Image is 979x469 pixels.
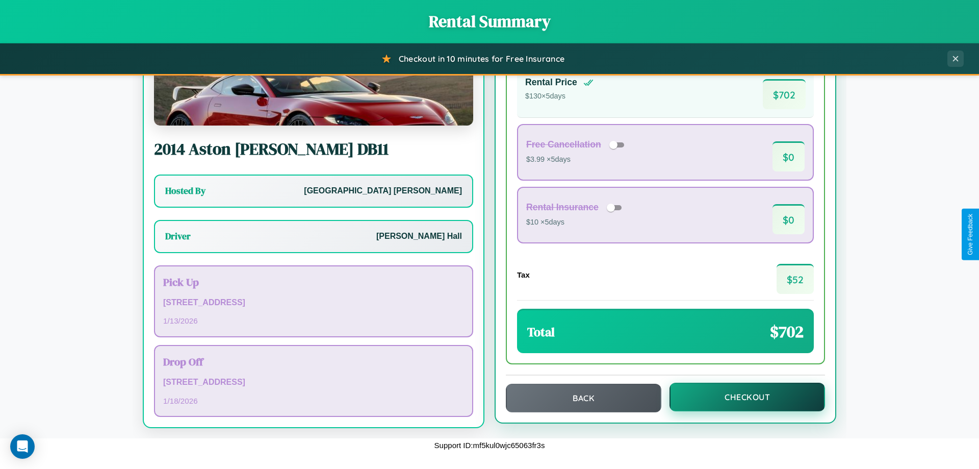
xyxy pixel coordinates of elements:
span: $ 0 [772,141,805,171]
p: 1 / 13 / 2026 [163,314,464,328]
h1: Rental Summary [10,10,969,33]
span: $ 702 [770,320,804,343]
p: $ 130 × 5 days [525,90,594,103]
h3: Hosted By [165,185,205,197]
p: $3.99 × 5 days [526,153,628,166]
p: [GEOGRAPHIC_DATA] [PERSON_NAME] [304,184,462,199]
h3: Total [527,324,555,340]
h4: Free Cancellation [526,139,601,150]
h3: Drop Off [163,354,464,369]
p: $10 × 5 days [526,216,625,229]
p: Support ID: mf5kul0wjc65063fr3s [434,438,545,452]
span: $ 52 [777,264,814,294]
h4: Tax [517,270,530,279]
h4: Rental Price [525,77,577,88]
button: Checkout [669,383,825,411]
h2: 2014 Aston [PERSON_NAME] DB11 [154,138,473,160]
span: $ 0 [772,204,805,234]
p: [PERSON_NAME] Hall [376,229,462,244]
h3: Pick Up [163,275,464,289]
p: 1 / 18 / 2026 [163,394,464,408]
h3: Driver [165,230,191,242]
div: Open Intercom Messenger [10,434,35,459]
span: $ 702 [763,79,806,109]
span: Checkout in 10 minutes for Free Insurance [399,54,564,64]
button: Back [506,384,661,412]
h4: Rental Insurance [526,202,599,213]
p: [STREET_ADDRESS] [163,295,464,310]
div: Give Feedback [967,214,974,255]
p: [STREET_ADDRESS] [163,375,464,390]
